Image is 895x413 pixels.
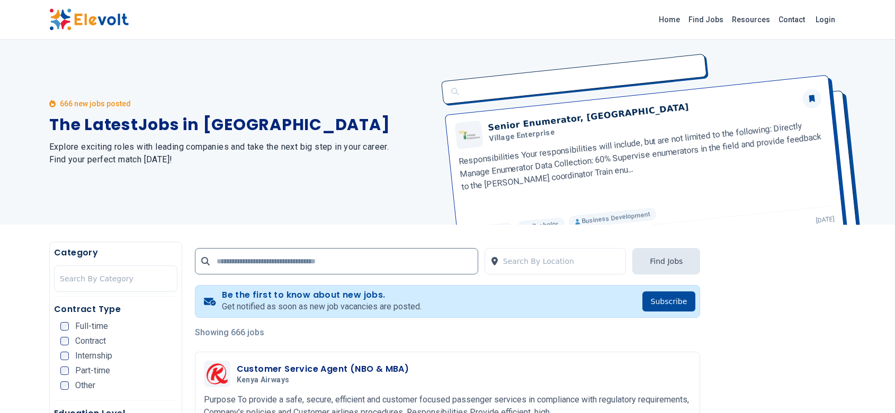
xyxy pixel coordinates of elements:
a: Home [655,11,684,28]
p: 666 new jobs posted [60,98,131,109]
input: Contract [60,337,69,345]
a: Login [809,9,842,30]
img: Kenya Airways [207,363,228,384]
h5: Contract Type [54,303,177,316]
p: Showing 666 jobs [195,326,701,339]
input: Full-time [60,322,69,331]
h3: Customer Service Agent (NBO & MBA) [237,363,409,375]
h1: The Latest Jobs in [GEOGRAPHIC_DATA] [49,115,435,134]
p: Get notified as soon as new job vacancies are posted. [222,300,422,313]
img: Elevolt [49,8,129,31]
input: Part-time [60,366,69,375]
h4: Be the first to know about new jobs. [222,290,422,300]
button: Subscribe [642,291,696,311]
a: Contact [774,11,809,28]
input: Internship [60,352,69,360]
button: Find Jobs [632,248,700,274]
h5: Category [54,246,177,259]
input: Other [60,381,69,390]
a: Resources [728,11,774,28]
span: Kenya Airways [237,375,290,385]
a: Find Jobs [684,11,728,28]
h2: Explore exciting roles with leading companies and take the next big step in your career. Find you... [49,141,435,166]
span: Part-time [75,366,110,375]
span: Full-time [75,322,108,331]
span: Internship [75,352,112,360]
span: Other [75,381,95,390]
span: Contract [75,337,106,345]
